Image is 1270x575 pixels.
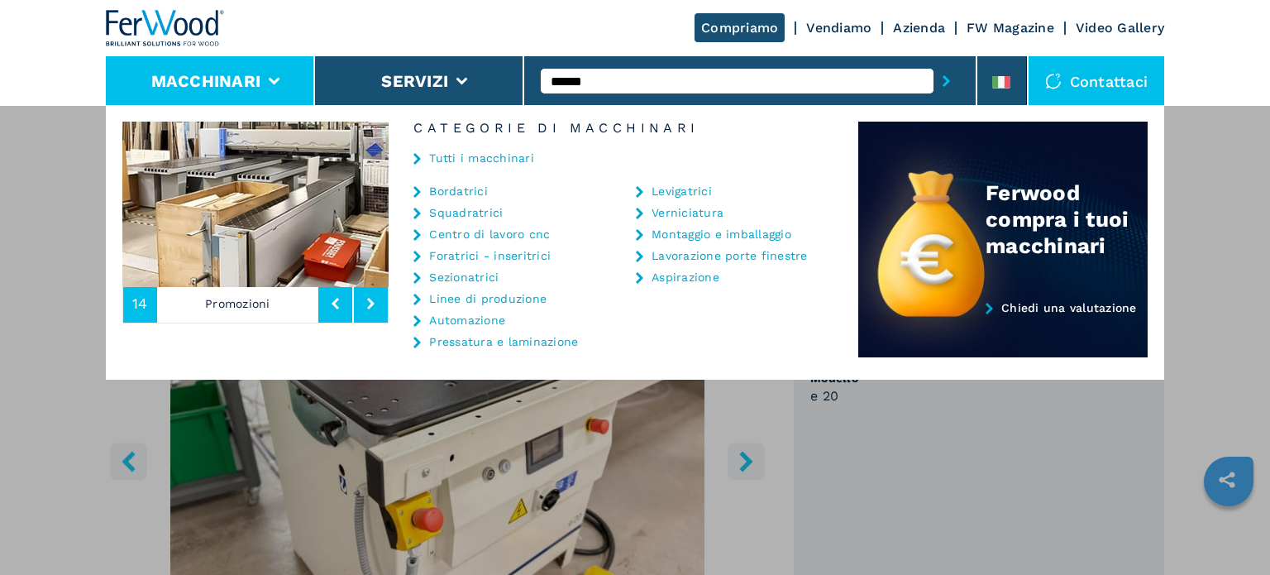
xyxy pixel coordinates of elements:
[157,285,319,323] p: Promozioni
[389,122,655,287] img: image
[652,207,723,218] a: Verniciatura
[429,185,488,197] a: Bordatrici
[1029,56,1165,106] div: Contattaci
[858,301,1148,358] a: Chiedi una valutazione
[652,185,712,197] a: Levigatrici
[429,336,578,347] a: Pressatura e laminazione
[1076,20,1164,36] a: Video Gallery
[389,122,858,135] h6: Categorie di Macchinari
[652,271,719,283] a: Aspirazione
[429,314,505,326] a: Automazione
[122,122,389,287] img: image
[967,20,1054,36] a: FW Magazine
[151,71,261,91] button: Macchinari
[429,293,547,304] a: Linee di produzione
[806,20,871,36] a: Vendiamo
[429,250,551,261] a: Foratrici - inseritrici
[429,152,534,164] a: Tutti i macchinari
[1045,73,1062,89] img: Contattaci
[695,13,785,42] a: Compriamo
[132,296,148,311] span: 14
[429,207,503,218] a: Squadratrici
[986,180,1148,259] div: Ferwood compra i tuoi macchinari
[106,10,225,46] img: Ferwood
[381,71,448,91] button: Servizi
[893,20,945,36] a: Azienda
[429,271,499,283] a: Sezionatrici
[429,228,550,240] a: Centro di lavoro cnc
[933,62,959,100] button: submit-button
[652,228,791,240] a: Montaggio e imballaggio
[652,250,808,261] a: Lavorazione porte finestre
